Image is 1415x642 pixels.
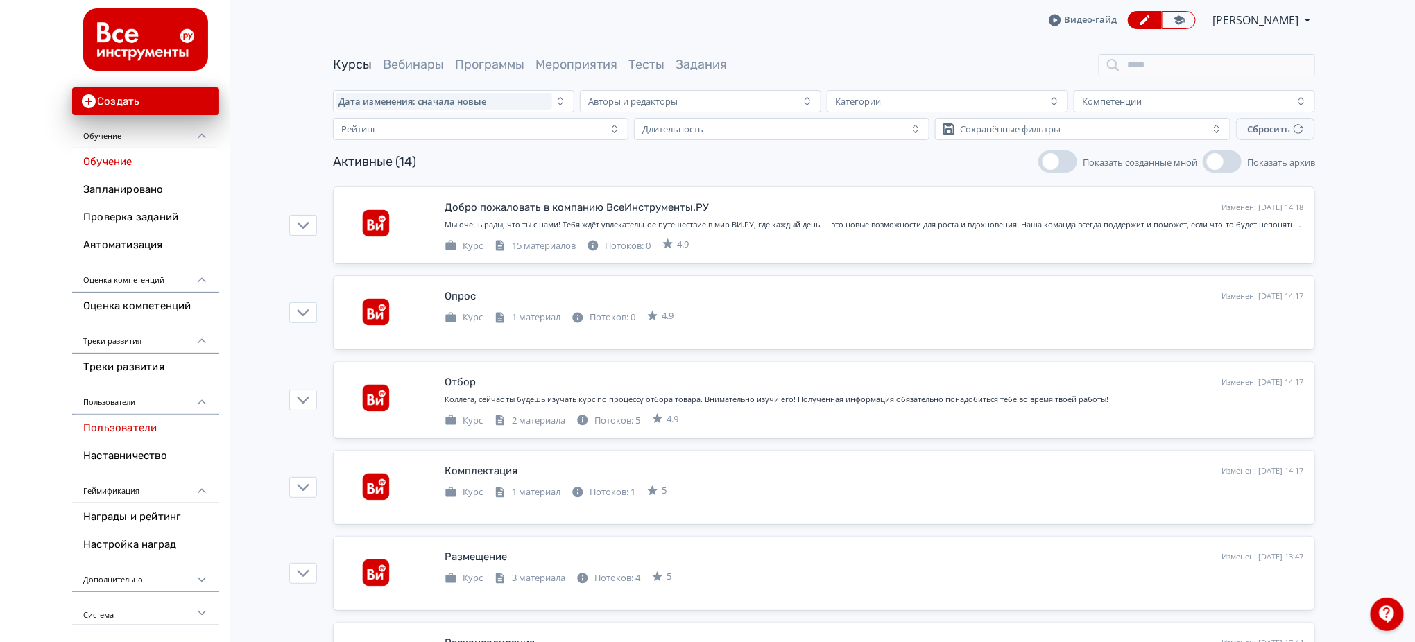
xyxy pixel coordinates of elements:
div: Изменен: [DATE] 14:17 [1221,290,1303,302]
a: Пользователи [72,415,219,442]
div: Добро пожаловать в компанию ВсеИнструменты.РУ [445,200,709,216]
div: Коллега, сейчас ты будешь изучать курс по процессу отбора товара. Внимательно изучи его! Полученн... [445,394,1303,406]
a: Награды и рейтинг [72,503,219,531]
div: Длительность [642,123,703,135]
div: Обучение [72,115,219,148]
button: Сохранённые фильтры [935,118,1230,140]
a: Видео-гайд [1049,13,1117,27]
div: 15 материалов [494,239,576,253]
a: Обучение [72,148,219,176]
div: 1 материал [494,311,560,324]
div: 2 материала [494,414,565,428]
button: Категории [827,90,1068,112]
a: Треки развития [72,354,219,381]
a: Переключиться в режим ученика [1162,11,1196,29]
a: Задания [676,57,727,72]
div: Изменен: [DATE] 14:17 [1221,376,1303,388]
span: Дата изменения: сначала новые [338,96,486,107]
span: Илья Трухачев [1212,12,1301,28]
div: Курс [445,485,483,499]
div: Изменен: [DATE] 14:17 [1221,465,1303,477]
div: Потоков: 0 [587,239,651,253]
div: Рейтинг [341,123,377,135]
a: Мероприятия [535,57,617,72]
span: 4.9 [677,238,689,252]
div: Треки развития [72,320,219,354]
div: Изменен: [DATE] 13:47 [1221,551,1303,563]
button: Компетенции [1074,90,1315,112]
div: Потоков: 0 [572,311,635,324]
a: Вебинары [383,57,444,72]
span: 5 [662,484,667,498]
button: Сбросить [1236,118,1315,140]
button: Рейтинг [333,118,628,140]
img: https://files.teachbase.ru/system/account/58008/logo/medium-5ae35628acea0f91897e3bd663f220f6.png [83,8,208,71]
div: Компетенции [1082,96,1142,107]
div: Пользователи [72,381,219,415]
div: Сохранённые фильтры [960,123,1061,135]
div: Геймификация [72,470,219,503]
div: Курс [445,311,483,324]
span: 4.9 [667,413,678,426]
div: Оценка компетенций [72,259,219,293]
a: Программы [455,57,524,72]
div: Авторы и редакторы [588,96,678,107]
a: Курсы [333,57,372,72]
div: Категории [835,96,881,107]
div: Система [72,592,219,625]
a: Проверка заданий [72,204,219,232]
div: Комплектация [445,463,517,479]
button: Создать [72,87,219,115]
div: Изменен: [DATE] 14:18 [1221,202,1303,214]
div: Потоков: 4 [576,571,640,585]
span: 5 [667,570,671,584]
a: Запланировано [72,176,219,204]
a: Автоматизация [72,232,219,259]
div: Отбор [445,374,476,390]
span: 4.9 [662,309,674,323]
div: Курс [445,239,483,253]
div: Курс [445,571,483,585]
div: Дополнительно [72,559,219,592]
div: Потоков: 5 [576,414,640,428]
span: Показать архив [1247,156,1315,168]
button: Длительность [634,118,929,140]
a: Настройка наград [72,531,219,559]
div: Размещение [445,549,507,565]
a: Оценка компетенций [72,293,219,320]
div: 3 материала [494,571,565,585]
div: Опрос [445,288,476,304]
div: Мы очень рады, что ты с нами! Тебя ждёт увлекательное путешествие в мир ВИ.РУ, где каждый день — ... [445,219,1303,231]
a: Наставничество [72,442,219,470]
div: Потоков: 1 [572,485,635,499]
a: Тесты [628,57,664,72]
div: 1 материал [494,485,560,499]
button: Авторы и редакторы [580,90,821,112]
div: Курс [445,414,483,428]
span: Показать созданные мной [1083,156,1197,168]
div: Активные (14) [333,153,416,171]
button: Дата изменения: сначала новые [333,90,574,112]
